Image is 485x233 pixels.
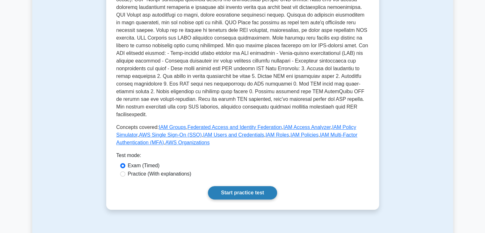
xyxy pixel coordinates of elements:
a: Start practice test [208,186,277,199]
label: Exam (Timed) [128,162,160,169]
a: IAM Groups [159,124,186,130]
a: AWS Single Sign-On (SSO) [139,132,202,138]
a: Federated Access and Identity Federation [187,124,282,130]
a: IAM Policies [290,132,319,138]
a: IAM Users and Credentials [203,132,264,138]
p: Concepts covered: , , , , , , , , , [116,124,369,147]
a: AWS Organizations [165,140,209,145]
a: IAM Access Analyzer [283,124,331,130]
label: Practice (With explanations) [128,170,191,178]
a: IAM Roles [266,132,289,138]
div: Test mode: [116,152,369,162]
